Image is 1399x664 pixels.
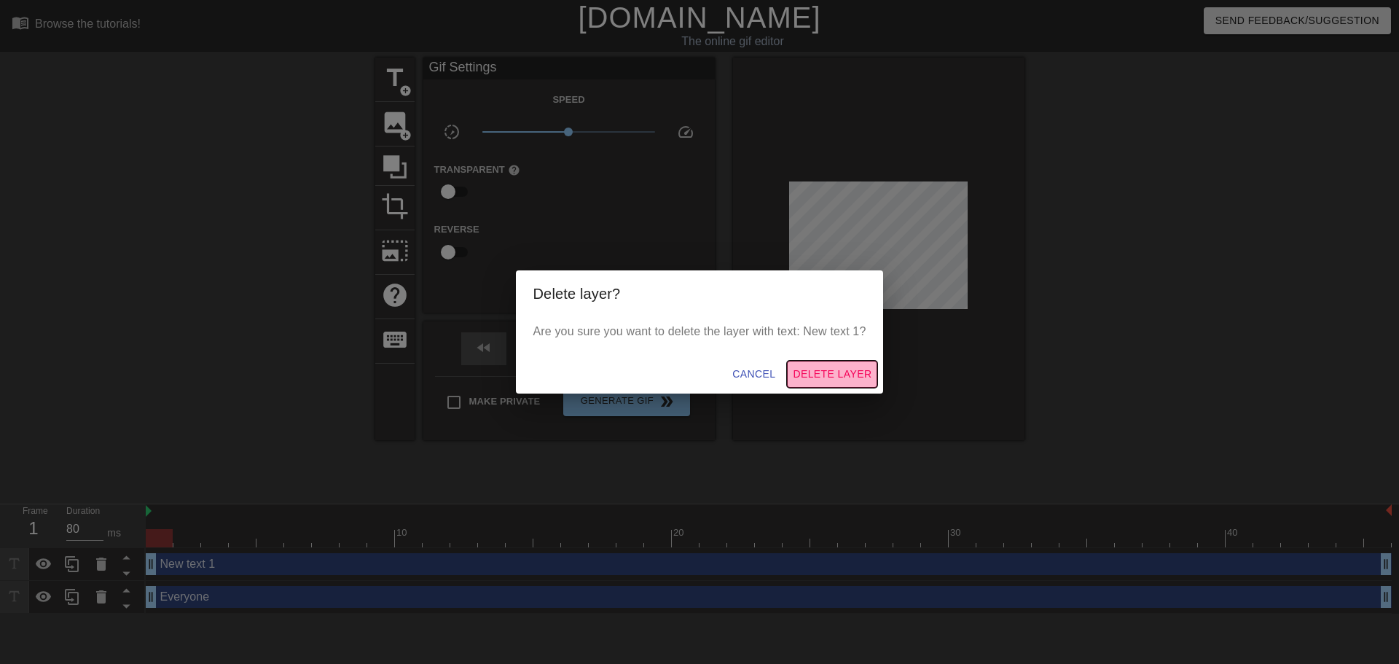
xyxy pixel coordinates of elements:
[787,361,877,388] button: Delete Layer
[533,323,866,340] p: Are you sure you want to delete the layer with text: New text 1?
[533,282,866,305] h2: Delete layer?
[793,365,871,383] span: Delete Layer
[726,361,781,388] button: Cancel
[732,365,775,383] span: Cancel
